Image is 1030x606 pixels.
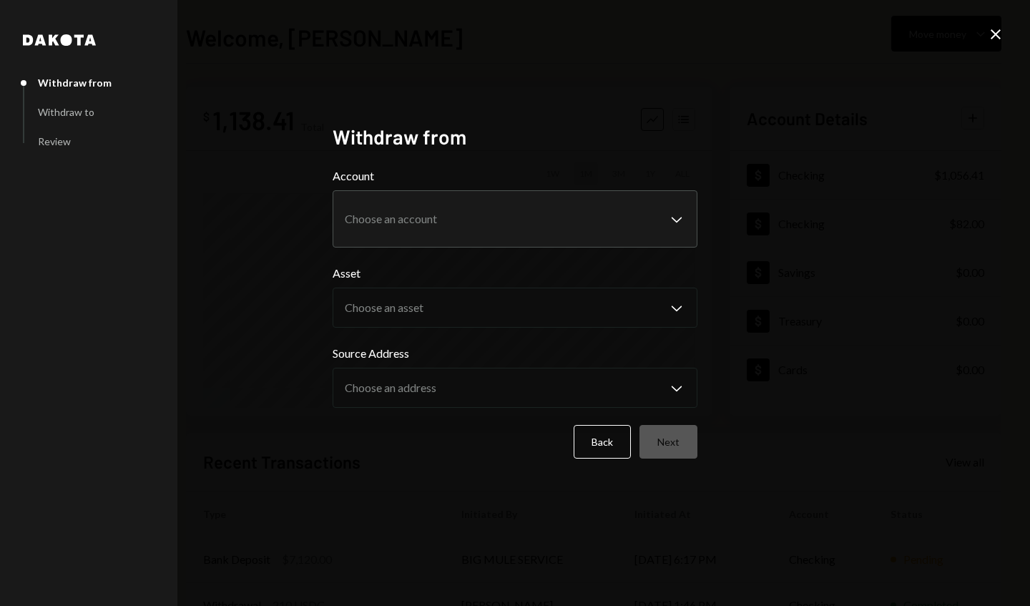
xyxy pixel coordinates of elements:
button: Asset [333,288,697,328]
div: Withdraw to [38,106,94,118]
label: Asset [333,265,697,282]
div: Withdraw from [38,77,112,89]
div: Review [38,135,71,147]
button: Source Address [333,368,697,408]
label: Account [333,167,697,185]
label: Source Address [333,345,697,362]
h2: Withdraw from [333,123,697,151]
button: Back [574,425,631,459]
button: Account [333,190,697,248]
